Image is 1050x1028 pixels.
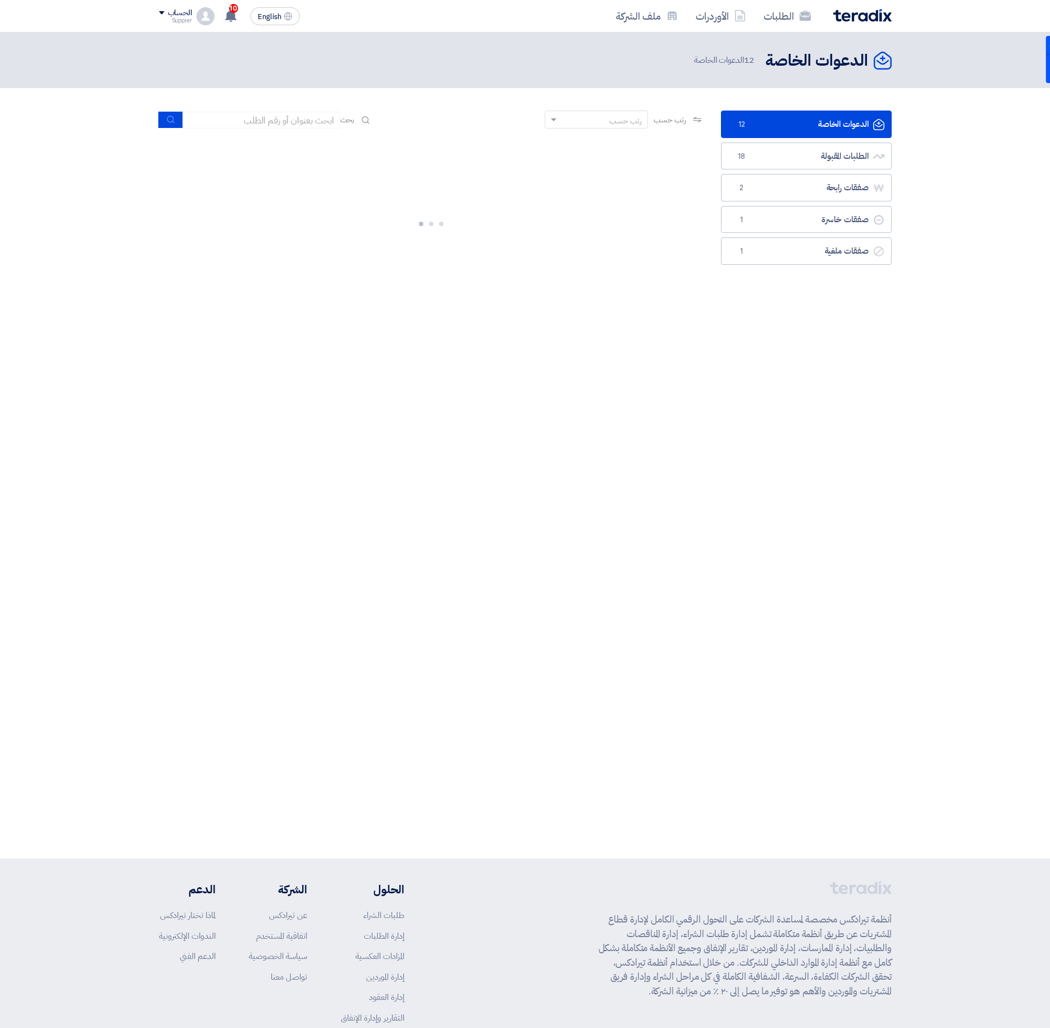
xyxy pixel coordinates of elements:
span: رتب حسب [654,114,686,126]
a: الطلبات المقبولة18 [721,143,892,170]
span: 1 [735,246,748,257]
span: 10 [229,4,238,13]
li: الشركة [249,881,307,898]
li: الدعم [159,881,216,898]
a: إدارة الموردين [366,971,404,983]
a: الدعوات الخاصة12 [721,111,892,138]
span: 2 [735,182,748,194]
a: عن تيرادكس [269,909,307,921]
span: 1 [735,214,748,226]
a: الأوردرات [687,3,755,29]
a: صفقات ملغية1 [721,237,892,265]
input: ابحث بعنوان أو رقم الطلب [183,112,340,128]
a: لماذا تختار تيرادكس [160,909,216,921]
a: الطلبات [755,3,820,29]
a: طلبات الشراء [363,909,404,921]
a: إدارة العقود [369,991,404,1003]
a: صفقات خاسرة1 [721,206,892,233]
span: 12 [744,54,754,66]
a: التقارير وإدارة الإنفاق [341,1012,404,1024]
button: English [250,7,300,25]
a: اتفاقية المستخدم [256,930,307,942]
img: profile_test.png [197,7,214,25]
a: صفقات رابحة2 [721,174,892,201]
a: سياسة الخصوصية [249,950,307,962]
div: رتب حسب [609,115,642,127]
span: English [258,13,281,21]
p: أنظمة تيرادكس مخصصة لمساعدة الشركات على التحول الرقمي الكامل لإدارة قطاع المشتريات عن طريق أنظمة ... [599,912,892,998]
a: تواصل معنا [271,971,307,983]
a: الدعم الفني [180,950,216,962]
div: Suppier [159,17,192,24]
span: 18 [735,151,748,162]
a: المزادات العكسية [355,950,404,962]
a: ملف الشركة [607,3,687,29]
div: الحساب [168,8,192,18]
li: الحلول [341,881,404,898]
span: 12 [735,119,748,130]
a: إدارة الطلبات [364,930,404,942]
h2: الدعوات الخاصة [765,50,868,72]
a: الندوات الإلكترونية [159,930,216,942]
img: Teradix logo [833,9,892,22]
span: بحث [340,114,355,126]
span: الدعوات الخاصة [694,54,756,67]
